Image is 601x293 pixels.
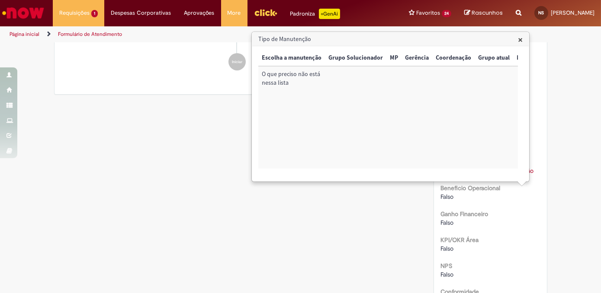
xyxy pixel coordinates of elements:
[539,10,544,16] span: NS
[440,193,453,201] span: Falso
[440,271,453,278] span: Falso
[402,66,432,169] td: Gerência :
[61,3,414,45] li: Natan Tadeu Silva
[252,32,529,46] h3: Tipo de Manutenção
[228,9,241,17] span: More
[432,50,475,66] th: Coordenação
[319,9,340,19] p: +GenAi
[254,6,277,19] img: click_logo_yellow_360x200.png
[440,245,453,252] span: Falso
[475,50,513,66] th: Grupo atual
[440,210,488,218] b: Ganho Financeiro
[290,9,340,19] div: Padroniza
[258,50,325,66] th: Escolha a manutenção
[258,66,325,169] td: Escolha a manutenção: O que preciso não está nessa lista
[440,236,479,244] b: KPI/OKR Área
[464,9,503,17] a: Rascunhos
[518,35,523,44] button: Close
[442,10,451,17] span: 24
[475,66,513,169] td: Grupo atual:
[513,50,551,66] th: Novo grupo
[386,66,402,169] td: MP:
[386,50,402,66] th: MP
[472,9,503,17] span: Rascunhos
[1,4,45,22] img: ServiceNow
[440,262,452,270] b: NPS
[10,31,39,38] a: Página inicial
[440,184,500,192] b: Beneficio Operacional
[184,9,215,17] span: Aprovações
[402,50,432,66] th: Gerência
[91,10,98,17] span: 1
[440,219,453,226] span: Falso
[518,34,523,45] span: ×
[111,9,171,17] span: Despesas Corporativas
[6,26,394,42] ul: Trilhas de página
[251,32,530,182] div: Tipo de Manutenção
[325,66,386,169] td: Grupo Solucionador:
[551,9,595,16] span: [PERSON_NAME]
[416,9,440,17] span: Favoritos
[58,31,122,38] a: Formulário de Atendimento
[325,50,386,66] th: Grupo Solucionador
[513,66,551,169] td: Novo grupo:
[432,66,475,169] td: Coordenação:
[59,9,90,17] span: Requisições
